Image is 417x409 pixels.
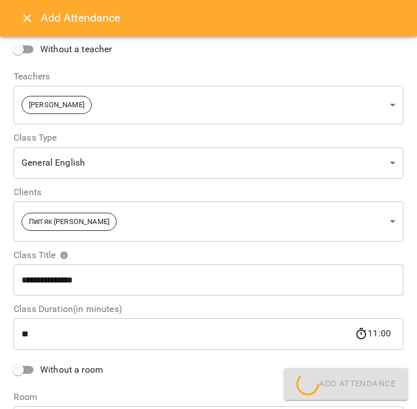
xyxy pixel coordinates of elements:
div: General English [14,147,403,179]
label: Room [14,393,403,402]
span: Without a teacher [40,43,112,56]
label: Teachers [14,72,403,81]
span: Without a room [40,363,103,377]
h6: Add Attendance [41,9,403,27]
label: Clients [14,188,403,197]
label: Class Duration(in minutes) [14,305,403,314]
div: [PERSON_NAME] [14,85,403,124]
button: Close [14,5,41,32]
div: Пип’як [PERSON_NAME] [14,201,403,242]
span: [PERSON_NAME] [22,100,91,111]
label: Class Type [14,133,403,142]
span: Class Title [14,251,69,260]
svg: Please specify class title or select clients [59,251,69,260]
span: Пип’як [PERSON_NAME] [22,217,116,227]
